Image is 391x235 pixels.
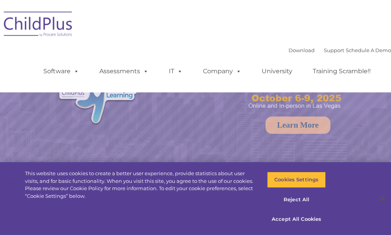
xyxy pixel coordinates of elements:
button: Cookies Settings [267,172,326,188]
a: Training Scramble!! [305,64,378,79]
a: Assessments [92,64,156,79]
button: Close [374,190,391,207]
button: Reject All [267,192,326,208]
a: IT [161,64,190,79]
button: Accept All Cookies [267,211,326,227]
a: Learn More [266,117,330,134]
font: | [289,47,391,53]
a: Support [324,47,344,53]
a: University [254,64,300,79]
a: Schedule A Demo [346,47,391,53]
a: Software [36,64,87,79]
div: This website uses cookies to create a better user experience, provide statistics about user visit... [25,170,256,200]
a: Company [195,64,249,79]
a: Download [289,47,315,53]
